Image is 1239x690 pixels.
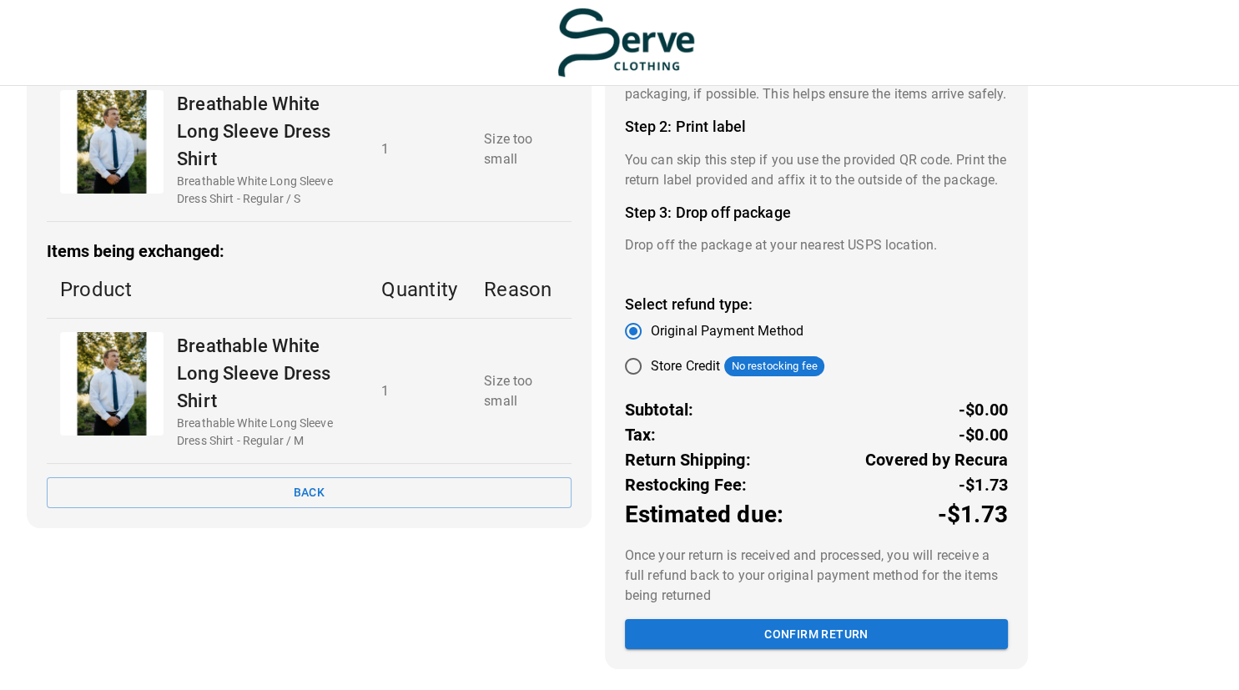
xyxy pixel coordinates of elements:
h3: Items being exchanged: [47,242,572,261]
p: Tax: [625,422,657,447]
p: -$0.00 [959,397,1008,422]
h4: Step 3: Drop off package [625,204,1008,222]
p: Breathable White Long Sleeve Dress Shirt [177,90,355,173]
p: Breathable White Long Sleeve Dress Shirt - Regular / M [177,415,355,450]
span: No restocking fee [724,358,824,375]
p: 1 [381,381,457,401]
p: Breathable White Long Sleeve Dress Shirt [177,332,355,415]
p: Subtotal: [625,397,694,422]
div: Store Credit [651,356,824,376]
p: -$0.00 [959,422,1008,447]
img: serve-clothing.myshopify.com-3331c13f-55ad-48ba-bef5-e23db2fa8125 [557,7,695,78]
button: Confirm return [625,619,1008,650]
p: Drop off the package at your nearest USPS location. [625,235,1008,255]
p: Restocking Fee: [625,472,748,497]
p: Quantity [381,274,457,305]
p: Estimated due: [625,497,784,532]
p: Size too small [484,129,557,169]
span: Original Payment Method [651,321,803,341]
p: Product [60,274,355,305]
p: -$1.73 [959,472,1008,497]
h4: Select refund type: [625,295,1008,314]
div: Breathable White Long Sleeve Dress Shirt - Serve Clothing [60,332,164,436]
p: Reason [484,274,557,305]
p: You can skip this step if you use the provided QR code. Print the return label provided and affix... [625,150,1008,190]
p: Breathable White Long Sleeve Dress Shirt - Regular / S [177,173,355,208]
p: Size too small [484,371,557,411]
div: Breathable White Long Sleeve Dress Shirt - Serve Clothing [60,90,164,194]
p: Return Shipping: [625,447,751,472]
p: Covered by Recura [865,447,1008,472]
p: Once your return is received and processed, you will receive a full refund back to your original ... [625,546,1008,606]
p: -$1.73 [937,497,1008,532]
h4: Step 2: Print label [625,118,1008,136]
p: 1 [381,139,457,159]
button: Back [47,477,572,508]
